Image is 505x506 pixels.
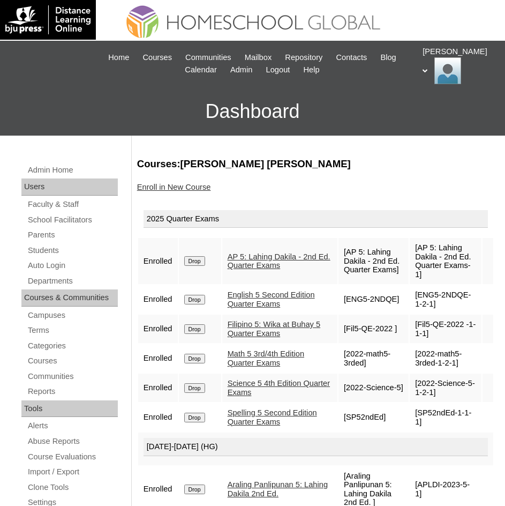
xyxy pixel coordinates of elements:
[27,198,118,211] a: Faculty & Staff
[410,403,481,431] td: [SP52ndEd-1-1-1]
[27,354,118,368] a: Courses
[410,344,481,373] td: [2022-math5-3rded-1-2-1]
[27,370,118,383] a: Communities
[27,385,118,398] a: Reports
[228,320,321,338] a: Filipino 5: Wika at Buhay 5 Quarter Exams
[261,64,296,76] a: Logout
[285,51,322,64] span: Repository
[27,244,118,257] a: Students
[184,413,205,422] input: Drop
[280,51,328,64] a: Repository
[266,64,290,76] span: Logout
[338,315,409,343] td: [Fil5-QE-2022 ]
[225,64,258,76] a: Admin
[245,51,272,64] span: Mailbox
[330,51,372,64] a: Contacts
[27,274,118,288] a: Departments
[375,51,401,64] a: Blog
[144,438,488,456] div: [DATE]-[DATE] (HG)
[27,450,118,464] a: Course Evaluations
[298,64,325,76] a: Help
[228,480,328,498] a: Araling Panlipunan 5: Lahing Dakila 2nd Ed.
[138,315,178,343] td: Enrolled
[184,256,205,266] input: Drop
[21,400,118,418] div: Tools
[179,64,222,76] a: Calendar
[228,408,317,426] a: Spelling 5 Second Edition Quarter Exams
[338,238,409,284] td: [AP 5: Lahing Dakila - 2nd Ed. Quarter Exams]
[434,57,461,84] img: Ariane Ebuen
[137,183,211,191] a: Enroll in New Course
[103,51,134,64] a: Home
[228,291,315,308] a: English 5 Second Edition Quarter Exams
[27,419,118,433] a: Alerts
[423,46,494,84] div: [PERSON_NAME]
[410,374,481,402] td: [2022-Science-5-1-2-1]
[27,259,118,272] a: Auto Login
[21,178,118,196] div: Users
[27,435,118,448] a: Abuse Reports
[380,51,396,64] span: Blog
[338,285,409,314] td: [ENG5-2NDQE]
[27,339,118,353] a: Categories
[228,379,330,397] a: Science 5 4th Edition Quarter Exams
[410,315,481,343] td: [Fil5-QE-2022 -1-1-1]
[144,210,488,228] div: 2025 Quarter Exams
[5,5,91,34] img: logo-white.png
[239,51,277,64] a: Mailbox
[410,285,481,314] td: [ENG5-2NDQE-1-2-1]
[228,349,304,367] a: Math 5 3rd/4th Edition Quarter Exams
[138,403,178,431] td: Enrolled
[410,238,481,284] td: [AP 5: Lahing Dakila - 2nd Ed. Quarter Exams-1]
[27,213,118,227] a: School Facilitators
[138,238,178,284] td: Enrolled
[142,51,172,64] span: Courses
[338,344,409,373] td: [2022-math5-3rded]
[138,285,178,314] td: Enrolled
[5,87,500,136] h3: Dashboard
[184,295,205,304] input: Drop
[228,252,330,270] a: AP 5: Lahing Dakila - 2nd Ed. Quarter Exams
[185,64,216,76] span: Calendar
[138,374,178,402] td: Enrolled
[108,51,129,64] span: Home
[27,324,118,337] a: Terms
[184,354,205,363] input: Drop
[27,481,118,494] a: Clone Tools
[180,51,237,64] a: Communities
[185,51,231,64] span: Communities
[27,465,118,479] a: Import / Export
[303,64,319,76] span: Help
[21,289,118,307] div: Courses & Communities
[27,228,118,242] a: Parents
[137,157,494,171] h3: Courses:[PERSON_NAME] [PERSON_NAME]
[338,403,409,431] td: [SP52ndEd]
[184,485,205,494] input: Drop
[27,163,118,177] a: Admin Home
[184,324,205,334] input: Drop
[137,51,177,64] a: Courses
[336,51,367,64] span: Contacts
[230,64,253,76] span: Admin
[184,383,205,393] input: Drop
[138,344,178,373] td: Enrolled
[338,374,409,402] td: [2022-Science-5]
[27,309,118,322] a: Campuses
